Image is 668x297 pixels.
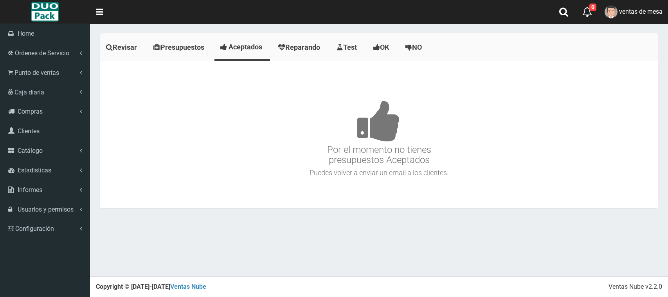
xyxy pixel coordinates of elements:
span: Punto de ventas [14,69,59,76]
span: Usuarios y permisos [18,206,74,213]
a: OK [367,35,397,60]
span: Caja diaria [14,89,44,96]
span: Revisar [113,43,137,51]
div: Ventas Nube v2.2.0 [609,283,662,292]
a: Reparando [272,35,328,60]
span: Presupuestos [160,43,204,51]
h4: Puedes volver a enviar un email a los clientes. [102,169,656,177]
a: Revisar [100,35,145,60]
span: Home [18,30,34,37]
span: Estadisticas [18,167,51,174]
span: Informes [18,186,42,194]
span: NO [412,43,422,51]
a: Aceptados [214,35,270,59]
img: Logo grande [31,2,59,22]
span: Catálogo [18,147,43,154]
span: Configuración [15,225,54,232]
a: NO [399,35,430,60]
span: Aceptados [229,43,262,51]
span: Clientes [18,127,40,135]
span: Compras [18,108,43,115]
strong: Copyright © [DATE]-[DATE] [96,283,206,290]
span: Ordenes de Servicio [15,49,69,57]
span: Reparando [285,43,320,51]
h3: Por el momento no tienes presupuestos Aceptados [102,77,656,165]
span: Test [343,43,357,51]
img: User Image [605,5,618,18]
a: Test [330,35,365,60]
span: 0 [589,4,596,11]
span: ventas de mesa [619,8,663,15]
a: Ventas Nube [170,283,206,290]
a: Presupuestos [147,35,212,60]
span: OK [380,43,389,51]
